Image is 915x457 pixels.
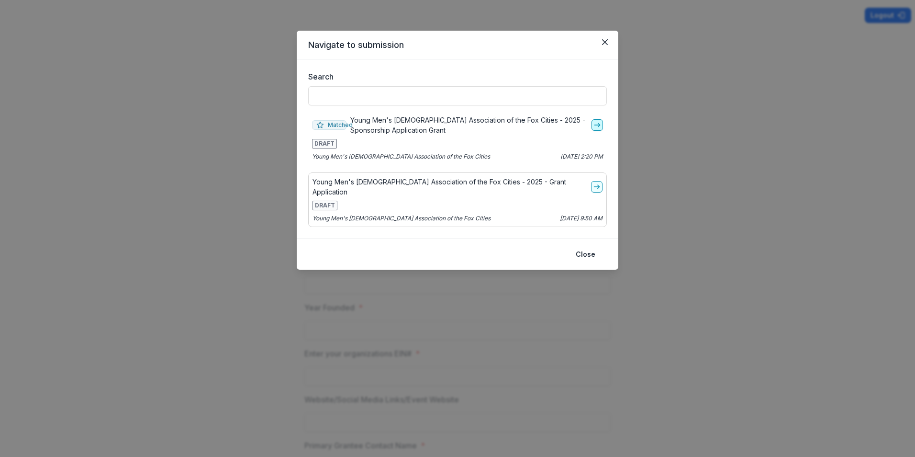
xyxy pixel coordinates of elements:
span: DRAFT [312,139,337,149]
button: Close [597,34,613,50]
p: [DATE] 9:50 AM [560,214,603,223]
p: Young Men's [DEMOGRAPHIC_DATA] Association of the Fox Cities [312,214,491,223]
p: Young Men's [DEMOGRAPHIC_DATA] Association of the Fox Cities [312,152,490,161]
a: go-to [591,181,603,193]
button: Close [570,247,601,262]
span: Matched [312,120,346,130]
p: [DATE] 2:20 PM [560,152,603,161]
span: DRAFT [312,201,337,210]
label: Search [308,71,601,82]
header: Navigate to submission [297,31,618,59]
p: Young Men's [DEMOGRAPHIC_DATA] Association of the Fox Cities - 2025 - Sponsorship Application Grant [350,115,588,135]
a: go-to [591,119,603,131]
p: Young Men's [DEMOGRAPHIC_DATA] Association of the Fox Cities - 2025 - Grant Application [312,177,587,197]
